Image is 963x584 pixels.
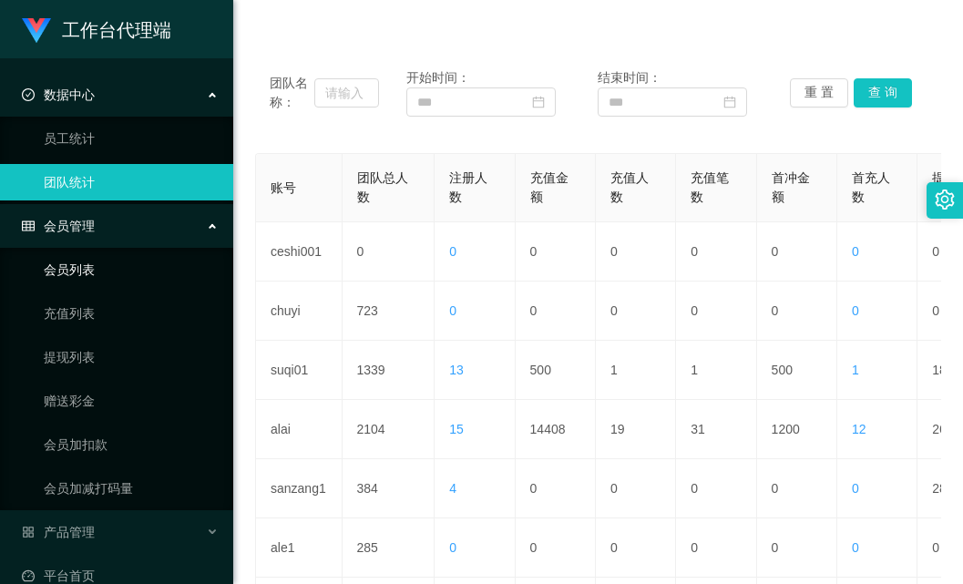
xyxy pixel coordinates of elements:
[532,96,545,108] i: 图标: calendar
[406,70,470,85] span: 开始时间：
[516,459,596,518] td: 0
[757,518,837,578] td: 0
[22,525,95,539] span: 产品管理
[44,426,219,463] a: 会员加扣款
[596,518,676,578] td: 0
[596,282,676,341] td: 0
[343,282,435,341] td: 723
[22,22,171,36] a: 工作台代理端
[343,400,435,459] td: 2104
[596,341,676,400] td: 1
[610,170,649,204] span: 充值人数
[790,78,848,108] button: 重 置
[22,18,51,44] img: logo.9652507e.png
[516,222,596,282] td: 0
[314,78,379,108] input: 请输入
[271,180,296,195] span: 账号
[757,282,837,341] td: 0
[62,1,171,59] h1: 工作台代理端
[757,459,837,518] td: 0
[676,400,756,459] td: 31
[676,459,756,518] td: 0
[449,170,487,204] span: 注册人数
[516,282,596,341] td: 0
[256,341,343,400] td: suqi01
[852,170,890,204] span: 首充人数
[691,170,729,204] span: 充值笔数
[44,470,219,507] a: 会员加减打码量
[676,222,756,282] td: 0
[676,341,756,400] td: 1
[596,222,676,282] td: 0
[357,170,408,204] span: 团队总人数
[44,295,219,332] a: 充值列表
[44,339,219,375] a: 提现列表
[44,120,219,157] a: 员工统计
[22,219,95,233] span: 会员管理
[676,282,756,341] td: 0
[852,540,859,555] span: 0
[256,459,343,518] td: sanzang1
[343,518,435,578] td: 285
[852,422,866,436] span: 12
[343,459,435,518] td: 384
[852,303,859,318] span: 0
[935,190,955,210] i: 图标: setting
[757,341,837,400] td: 500
[676,518,756,578] td: 0
[343,341,435,400] td: 1339
[516,400,596,459] td: 14408
[343,222,435,282] td: 0
[596,400,676,459] td: 19
[757,400,837,459] td: 1200
[256,222,343,282] td: ceshi001
[256,282,343,341] td: chuyi
[22,87,95,102] span: 数据中心
[270,74,314,112] span: 团队名称：
[44,164,219,200] a: 团队统计
[852,244,859,259] span: 0
[854,78,912,108] button: 查 询
[44,251,219,288] a: 会员列表
[449,303,456,318] span: 0
[256,400,343,459] td: alai
[22,220,35,232] i: 图标: table
[530,170,569,204] span: 充值金额
[757,222,837,282] td: 0
[44,383,219,419] a: 赠送彩金
[449,481,456,496] span: 4
[449,422,464,436] span: 15
[516,518,596,578] td: 0
[723,96,736,108] i: 图标: calendar
[598,70,661,85] span: 结束时间：
[852,481,859,496] span: 0
[22,526,35,538] i: 图标: appstore-o
[22,88,35,101] i: 图标: check-circle-o
[449,363,464,377] span: 13
[449,540,456,555] span: 0
[256,518,343,578] td: ale1
[449,244,456,259] span: 0
[596,459,676,518] td: 0
[516,341,596,400] td: 500
[852,363,859,377] span: 1
[772,170,810,204] span: 首冲金额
